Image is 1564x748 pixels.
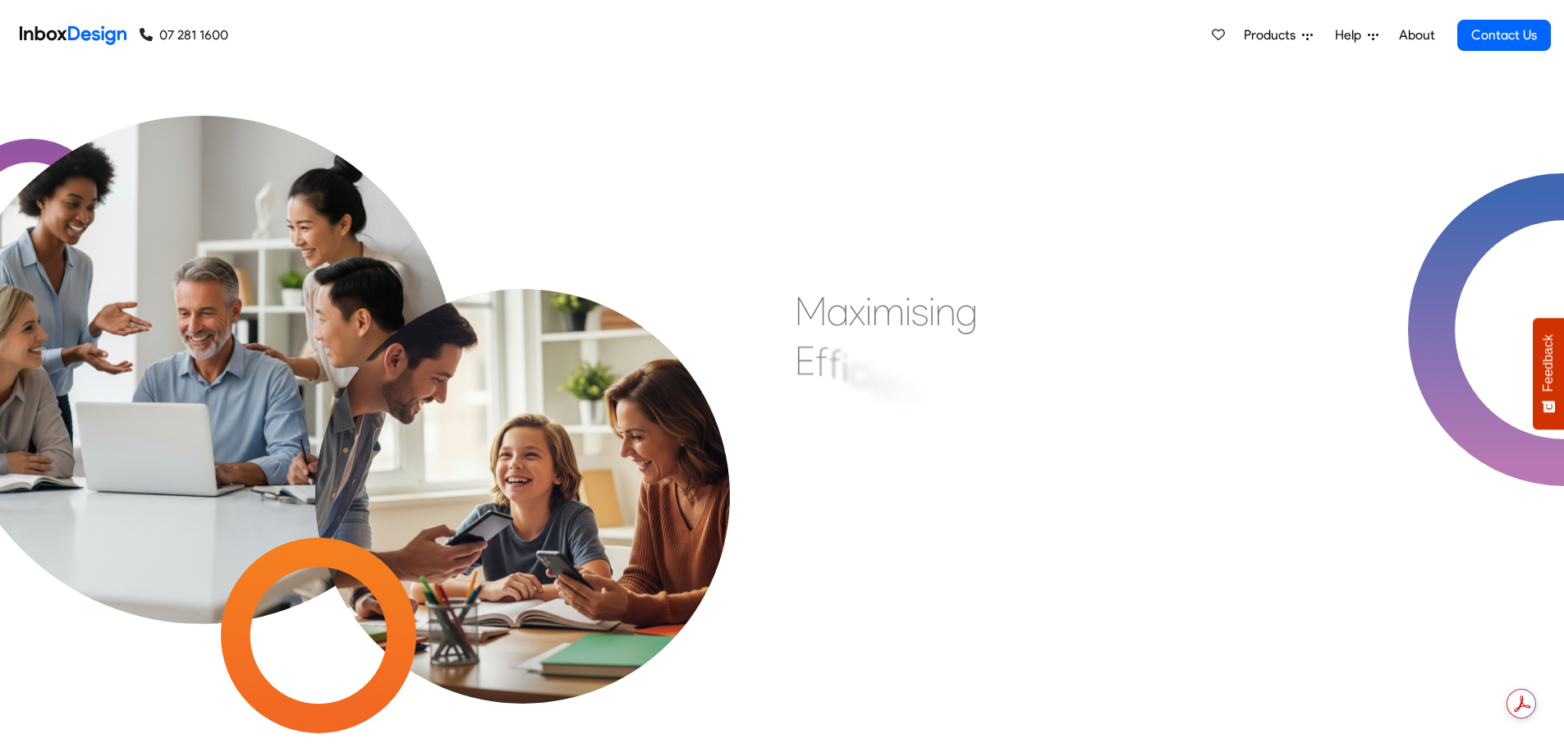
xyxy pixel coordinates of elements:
a: Products [1237,19,1319,52]
a: 07 281 1600 [140,25,228,45]
div: i [868,352,874,402]
div: i [865,287,872,336]
div: c [848,347,868,397]
div: n [935,287,956,336]
div: a [827,287,849,336]
div: E [795,336,815,385]
div: i [905,287,911,336]
div: e [874,358,895,407]
a: Contact Us [1457,20,1551,51]
div: m [872,287,905,336]
img: parents_with_child.png [264,186,782,704]
div: s [911,287,929,336]
span: Feedback [1541,334,1556,392]
div: n [895,365,915,415]
div: & [938,383,961,432]
button: Feedback - Show survey [1533,318,1564,429]
div: f [828,340,842,389]
span: Products [1244,25,1302,45]
div: g [956,287,978,336]
div: i [929,287,935,336]
a: About [1394,19,1439,52]
div: x [849,287,865,336]
a: Help [1328,19,1385,52]
span: Help [1335,25,1368,45]
div: M [795,287,827,336]
div: t [915,374,928,423]
div: f [815,337,828,387]
div: i [842,342,848,392]
div: Maximising Efficient & Engagement, Connecting Schools, Families, and Students. [795,287,1193,533]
